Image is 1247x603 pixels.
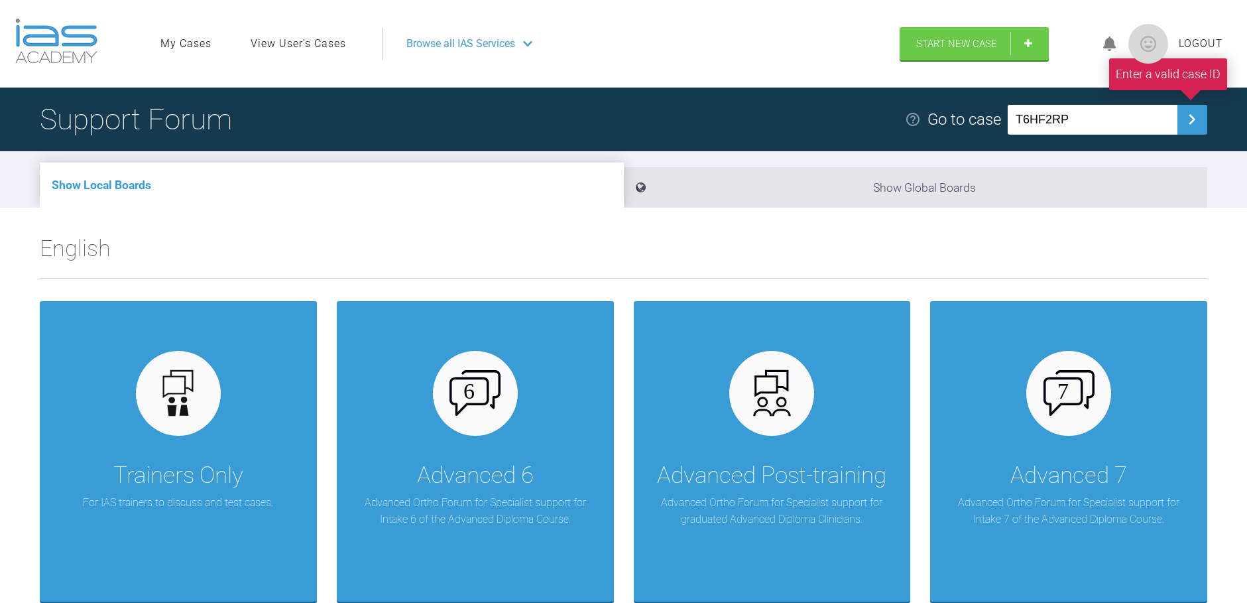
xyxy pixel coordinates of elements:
img: advanced-7.aa0834c3.svg [1043,370,1095,415]
span: Start New Case [916,38,997,50]
img: advanced.73cea251.svg [746,368,798,419]
a: Start New Case [900,27,1049,60]
p: Advanced Ortho Forum for Specialist support for Intake 7 of the Advanced Diploma Course. [950,494,1187,528]
li: Show Global Boards [624,167,1208,208]
a: Logout [1179,35,1223,52]
img: default.3be3f38f.svg [152,368,204,419]
input: Enter a support ID [1008,105,1177,135]
li: Show Local Boards [40,163,624,208]
p: For IAS trainers to discuss and test cases. [83,494,273,511]
img: help.e70b9f3d.svg [905,111,921,127]
img: advanced-6.cf6970cb.svg [449,370,501,415]
div: Advanced 6 [417,457,534,494]
img: profile.png [1128,24,1168,64]
a: Advanced Post-trainingAdvanced Ortho Forum for Specialist support for graduated Advanced Diploma ... [634,301,911,602]
div: Advanced Post-training [657,457,886,494]
a: Advanced 7Advanced Ortho Forum for Specialist support for Intake 7 of the Advanced Diploma Course. [930,301,1207,602]
div: Go to case [927,107,1001,132]
p: Advanced Ortho Forum for Specialist support for Intake 6 of the Advanced Diploma Course. [357,494,594,528]
h1: Support Forum [40,96,232,143]
h2: English [40,230,1207,278]
a: My Cases [160,35,211,52]
a: Advanced 6Advanced Ortho Forum for Specialist support for Intake 6 of the Advanced Diploma Course. [337,301,614,602]
div: Trainers Only [113,457,243,494]
a: Trainers OnlyFor IAS trainers to discuss and test cases. [40,301,317,602]
div: Advanced 7 [1010,457,1127,494]
p: Advanced Ortho Forum for Specialist support for graduated Advanced Diploma Clinicians. [654,494,891,528]
img: logo-light.3e3ef733.png [15,19,97,64]
img: chevronRight.28bd32b0.svg [1181,109,1203,130]
span: Browse all IAS Services [406,35,515,52]
a: View User's Cases [251,35,346,52]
